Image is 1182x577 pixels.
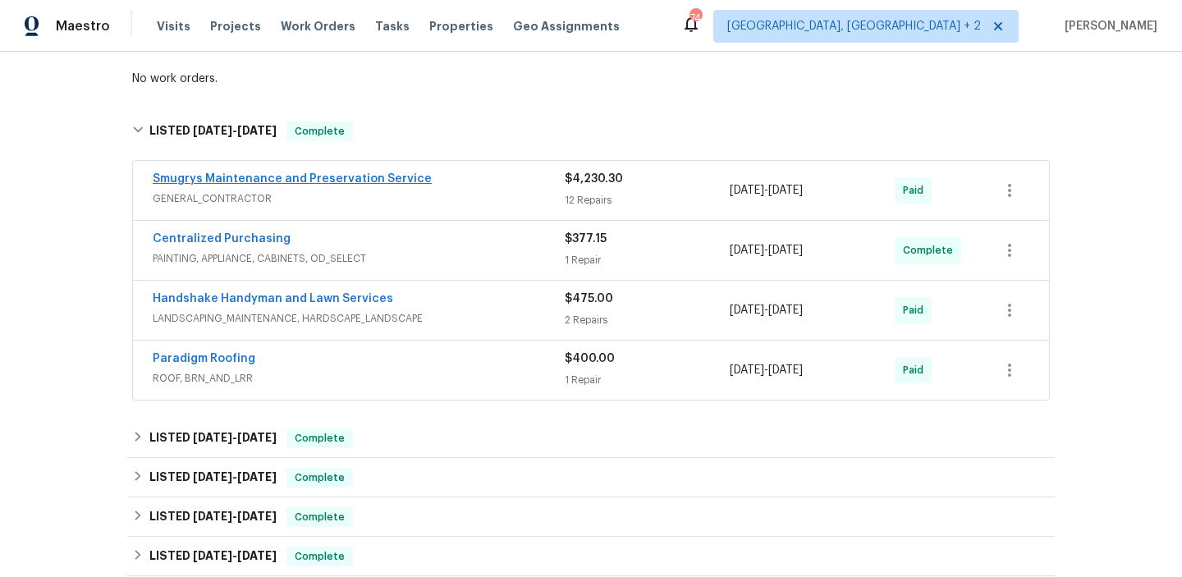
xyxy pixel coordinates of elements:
[193,471,232,483] span: [DATE]
[127,458,1055,497] div: LISTED [DATE]-[DATE]Complete
[565,252,730,268] div: 1 Repair
[127,419,1055,458] div: LISTED [DATE]-[DATE]Complete
[288,469,351,486] span: Complete
[768,305,803,316] span: [DATE]
[149,468,277,488] h6: LISTED
[565,192,730,208] div: 12 Repairs
[768,364,803,376] span: [DATE]
[565,312,730,328] div: 2 Repairs
[193,432,277,443] span: -
[903,242,960,259] span: Complete
[565,293,613,305] span: $475.00
[565,372,730,388] div: 1 Repair
[149,428,277,448] h6: LISTED
[127,497,1055,537] div: LISTED [DATE]-[DATE]Complete
[149,121,277,141] h6: LISTED
[730,245,764,256] span: [DATE]
[193,550,277,561] span: -
[730,185,764,196] span: [DATE]
[153,370,565,387] span: ROOF, BRN_AND_LRR
[193,471,277,483] span: -
[689,10,701,26] div: 74
[153,233,291,245] a: Centralized Purchasing
[193,432,232,443] span: [DATE]
[237,432,277,443] span: [DATE]
[153,293,393,305] a: Handshake Handyman and Lawn Services
[210,18,261,34] span: Projects
[127,537,1055,576] div: LISTED [DATE]-[DATE]Complete
[730,305,764,316] span: [DATE]
[56,18,110,34] span: Maestro
[1058,18,1157,34] span: [PERSON_NAME]
[429,18,493,34] span: Properties
[237,550,277,561] span: [DATE]
[193,511,232,522] span: [DATE]
[149,547,277,566] h6: LISTED
[149,507,277,527] h6: LISTED
[768,245,803,256] span: [DATE]
[903,302,930,318] span: Paid
[513,18,620,34] span: Geo Assignments
[153,353,255,364] a: Paradigm Roofing
[903,362,930,378] span: Paid
[193,511,277,522] span: -
[237,125,277,136] span: [DATE]
[730,182,803,199] span: -
[193,125,232,136] span: [DATE]
[237,511,277,522] span: [DATE]
[768,185,803,196] span: [DATE]
[153,173,432,185] a: Smugrys Maintenance and Preservation Service
[153,190,565,207] span: GENERAL_CONTRACTOR
[903,182,930,199] span: Paid
[127,105,1055,158] div: LISTED [DATE]-[DATE]Complete
[193,550,232,561] span: [DATE]
[730,362,803,378] span: -
[288,548,351,565] span: Complete
[153,250,565,267] span: PAINTING, APPLIANCE, CABINETS, OD_SELECT
[237,471,277,483] span: [DATE]
[565,353,615,364] span: $400.00
[153,310,565,327] span: LANDSCAPING_MAINTENANCE, HARDSCAPE_LANDSCAPE
[565,173,623,185] span: $4,230.30
[288,430,351,446] span: Complete
[281,18,355,34] span: Work Orders
[730,364,764,376] span: [DATE]
[157,18,190,34] span: Visits
[730,242,803,259] span: -
[375,21,410,32] span: Tasks
[730,302,803,318] span: -
[565,233,607,245] span: $377.15
[288,509,351,525] span: Complete
[288,123,351,140] span: Complete
[193,125,277,136] span: -
[132,71,1050,87] div: No work orders.
[727,18,981,34] span: [GEOGRAPHIC_DATA], [GEOGRAPHIC_DATA] + 2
